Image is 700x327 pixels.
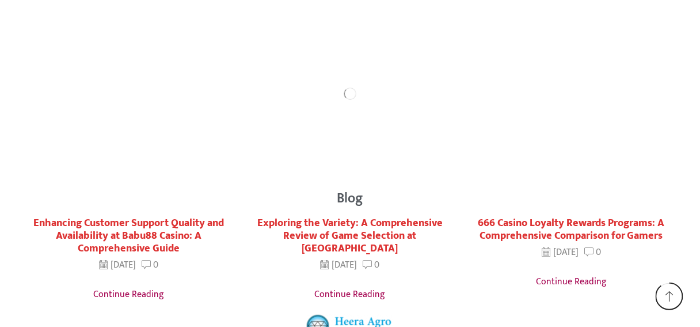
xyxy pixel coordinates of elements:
[472,269,671,290] a: Continue reading
[314,287,385,302] span: Continue reading
[142,258,158,272] a: 0
[251,281,450,303] a: Continue reading
[21,217,237,303] div: 5 / 16
[536,275,607,290] span: Continue reading
[363,258,379,272] a: 0
[33,214,224,257] a: Enhancing Customer Support Quality and Availability at Babu88 Casino: A Comprehensive Guide
[93,287,164,302] span: Continue reading
[584,246,601,259] a: 0
[374,257,379,272] span: 0
[359,162,364,168] span: Go to slide 3
[28,79,56,108] div: Previous slide
[463,217,679,290] div: 7 / 16
[206,106,494,133] div: [PERSON_NAME]- [GEOGRAPHIC_DATA] ([GEOGRAPHIC_DATA])
[153,257,158,272] span: 0
[257,214,443,257] a: Exploring the Variety: A Comprehensive Review of Game Selection at [GEOGRAPHIC_DATA]
[336,162,341,168] span: Go to slide 1
[320,258,357,272] time: [DATE]
[644,79,672,108] div: Next slide
[596,245,601,260] span: 0
[29,281,228,303] a: Continue reading
[28,7,672,180] div: 2 / 5
[36,55,664,95] div: First, I was confused whether to place order or not, but when I called a representative of [PERSO...
[28,191,672,205] h2: Blog
[478,214,665,245] a: 666 Casino Loyalty Rewards Programs: A Comprehensive Comparison for Gamers
[99,258,136,272] time: [DATE]
[347,162,353,168] span: Go to slide 2
[242,217,458,303] div: 6 / 16
[542,246,579,259] time: [DATE]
